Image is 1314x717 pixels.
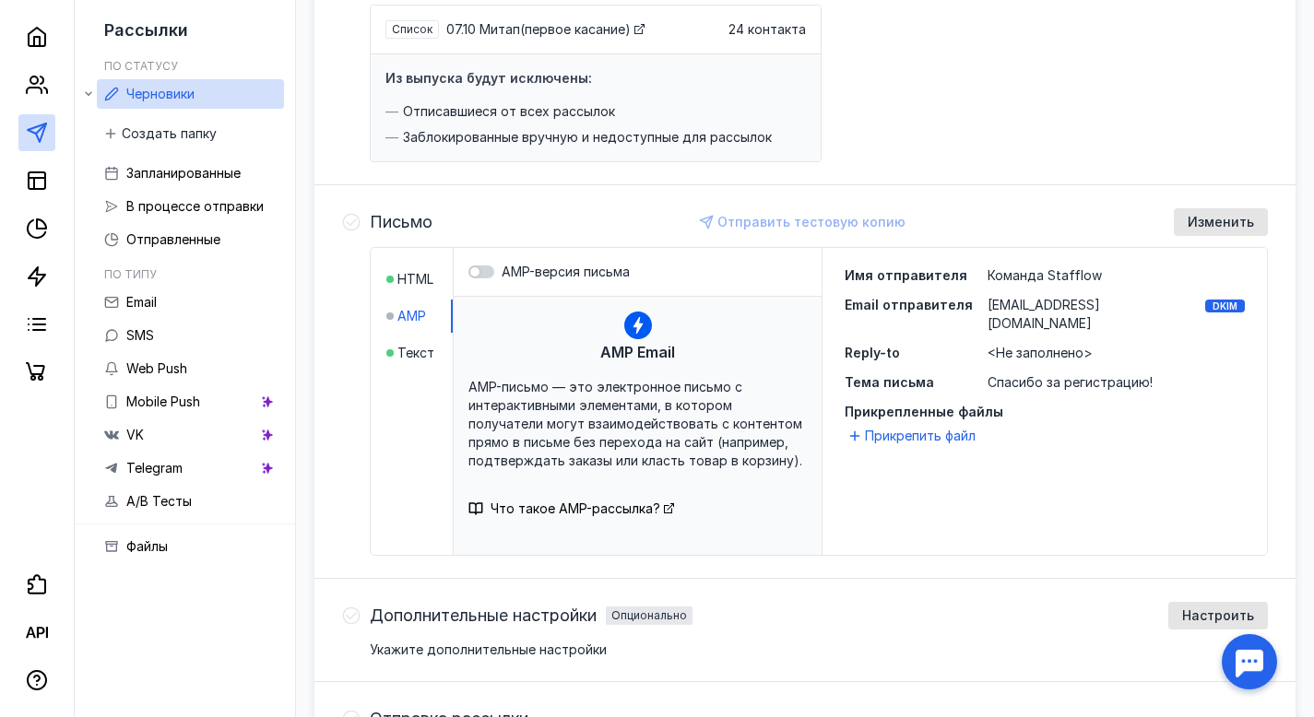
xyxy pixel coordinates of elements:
[104,59,178,73] h5: По статусу
[97,487,284,516] a: A/B Тесты
[97,453,284,483] a: Telegram
[468,379,802,468] span: AMP-письмо — это электронное письмо с интерактивными элементами, в котором получатели могут взаим...
[97,321,284,350] a: SMS
[385,70,592,86] h4: Из выпуска будут исключены:
[403,102,615,121] span: Отписавшиеся от всех рассылок
[397,307,426,325] span: AMP
[1182,608,1254,624] span: Настроить
[845,374,934,390] span: Тема письма
[126,493,192,509] span: A/B Тесты
[845,267,967,283] span: Имя отправителя
[97,354,284,383] a: Web Push
[126,360,187,376] span: Web Push
[97,420,284,450] a: VK
[446,21,631,37] span: 07.10 Митап(первое касание)
[126,294,157,310] span: Email
[845,425,983,447] button: Прикрепить файл
[97,288,284,317] a: Email
[126,327,154,343] span: SMS
[988,296,1198,333] span: [EMAIL_ADDRESS][DOMAIN_NAME]
[865,427,976,445] span: Прикрепить файл
[126,165,241,181] span: Запланированные
[988,374,1153,390] span: Спасибо за регистрацию!
[397,344,434,362] span: Текст
[104,267,157,281] h5: По типу
[988,345,1093,360] span: <Не заполнено>
[370,606,693,625] h4: Дополнительные настройкиОпционально
[97,192,284,221] a: В процессе отправки
[126,231,220,247] span: Отправленные
[126,394,200,409] span: Mobile Push
[392,22,432,36] span: Список
[988,267,1102,283] span: Команда Stafflow
[97,120,226,147] button: Создать папку
[397,270,433,288] span: HTML
[97,387,284,417] a: Mobile Push
[446,21,645,37] a: 07.10 Митап(первое касание)
[1174,208,1268,236] button: Изменить
[97,159,284,188] a: Запланированные
[1188,215,1254,230] span: Изменить
[845,403,1245,421] span: Прикрепленные файлы
[491,500,660,516] span: Что такое AMP-рассылка?
[845,345,900,360] span: Reply-to
[502,264,630,279] span: AMP-версия письма
[97,225,284,254] a: Отправленные
[126,460,183,476] span: Telegram
[1205,300,1245,312] div: DKIM
[403,128,772,147] span: Заблокированные вручную и недоступные для рассылок
[104,20,188,40] span: Рассылки
[122,126,217,142] span: Создать папку
[126,538,168,554] span: Файлы
[370,213,432,231] h4: Письмо
[491,500,674,518] a: Что такое AMP-рассылка?
[728,20,806,39] span: 24 контакта
[611,610,687,621] div: Опционально
[845,297,973,312] span: Email отправителя
[600,341,675,363] span: AMP Email
[126,427,144,442] span: VK
[370,641,607,657] span: Укажите дополнительные настройки
[126,86,195,101] span: Черновики
[97,532,284,561] a: Файлы
[1168,602,1268,629] button: Настроить
[97,79,284,109] a: Черновики
[370,606,597,625] span: Дополнительные настройки
[126,198,264,214] span: В процессе отправки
